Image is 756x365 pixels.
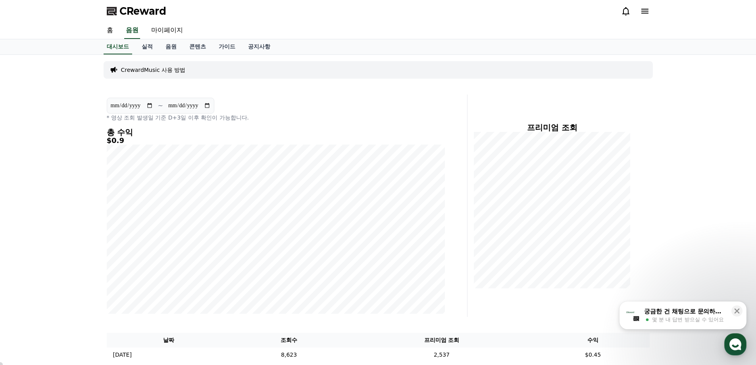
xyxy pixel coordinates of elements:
[107,5,166,17] a: CReward
[104,39,132,54] a: 대시보드
[107,128,445,137] h4: 총 수익
[121,66,186,74] a: CrewardMusic 사용 방법
[107,137,445,145] h5: $0.9
[107,333,231,348] th: 날짜
[231,333,347,348] th: 조회수
[231,348,347,362] td: 8,623
[347,348,536,362] td: 2,537
[124,22,140,39] a: 음원
[242,39,277,54] a: 공지사항
[135,39,159,54] a: 실적
[347,333,536,348] th: 프리미엄 조회
[474,123,631,132] h4: 프리미엄 조회
[145,22,189,39] a: 마이페이지
[107,114,445,122] p: * 영상 조회 발생일 기준 D+3일 이후 확인이 가능합니다.
[113,351,132,359] p: [DATE]
[158,101,163,110] p: ~
[119,5,166,17] span: CReward
[212,39,242,54] a: 가이드
[159,39,183,54] a: 음원
[183,39,212,54] a: 콘텐츠
[537,333,650,348] th: 수익
[100,22,119,39] a: 홈
[537,348,650,362] td: $0.45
